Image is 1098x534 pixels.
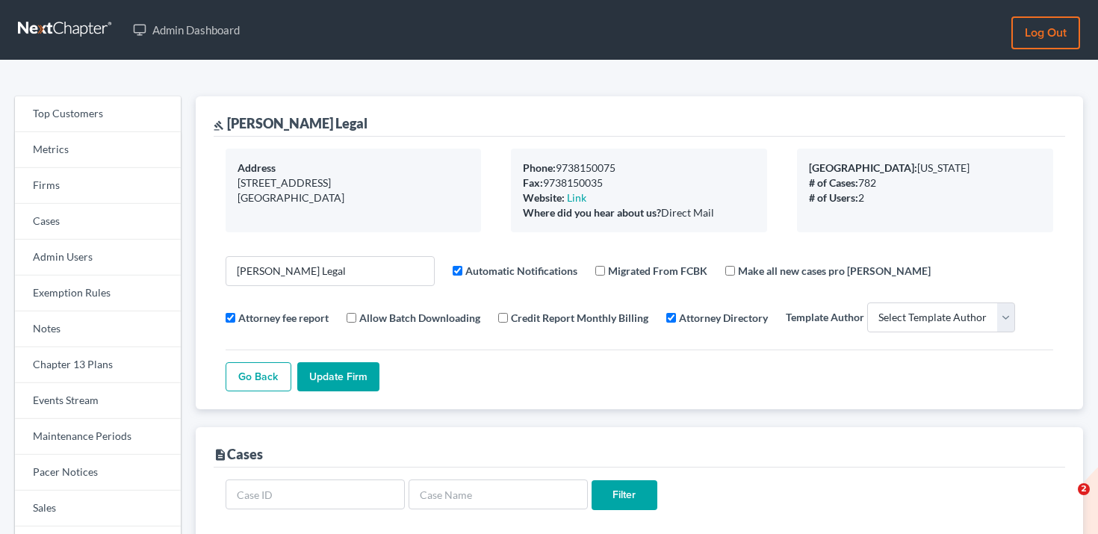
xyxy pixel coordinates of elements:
[523,176,543,189] b: Fax:
[786,309,864,325] label: Template Author
[359,310,480,326] label: Allow Batch Downloading
[809,161,1041,176] div: [US_STATE]
[15,96,181,132] a: Top Customers
[15,311,181,347] a: Notes
[465,263,577,279] label: Automatic Notifications
[15,419,181,455] a: Maintenance Periods
[679,310,768,326] label: Attorney Directory
[523,161,755,176] div: 9738150075
[226,362,291,392] a: Go Back
[809,190,1041,205] div: 2
[15,132,181,168] a: Metrics
[238,161,276,174] b: Address
[238,310,329,326] label: Attorney fee report
[608,263,707,279] label: Migrated From FCBK
[809,176,858,189] b: # of Cases:
[214,448,227,462] i: description
[15,491,181,527] a: Sales
[214,445,263,463] div: Cases
[523,161,556,174] b: Phone:
[567,191,586,204] a: Link
[738,263,931,279] label: Make all new cases pro [PERSON_NAME]
[15,168,181,204] a: Firms
[15,455,181,491] a: Pacer Notices
[214,120,224,131] i: gavel
[809,161,917,174] b: [GEOGRAPHIC_DATA]:
[226,479,405,509] input: Case ID
[409,479,588,509] input: Case Name
[1011,16,1080,49] a: Log out
[523,176,755,190] div: 9738150035
[15,204,181,240] a: Cases
[15,240,181,276] a: Admin Users
[297,362,379,392] input: Update Firm
[523,206,661,219] b: Where did you hear about us?
[1078,483,1090,495] span: 2
[809,176,1041,190] div: 782
[1047,483,1083,519] iframe: Intercom live chat
[238,176,470,190] div: [STREET_ADDRESS]
[238,190,470,205] div: [GEOGRAPHIC_DATA]
[15,276,181,311] a: Exemption Rules
[125,16,247,43] a: Admin Dashboard
[592,480,657,510] input: Filter
[511,310,648,326] label: Credit Report Monthly Billing
[809,191,858,204] b: # of Users:
[15,347,181,383] a: Chapter 13 Plans
[523,191,565,204] b: Website:
[15,383,181,419] a: Events Stream
[214,114,367,132] div: [PERSON_NAME] Legal
[523,205,755,220] div: Direct Mail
